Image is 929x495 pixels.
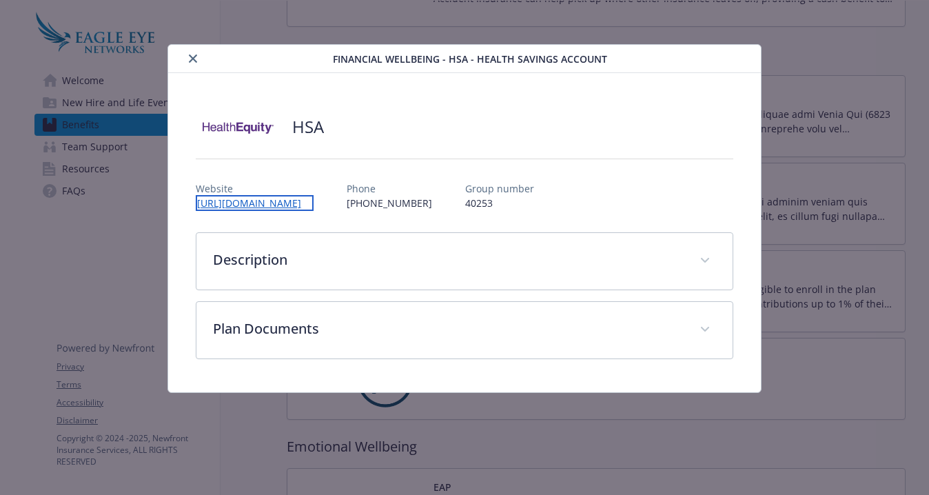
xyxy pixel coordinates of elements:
[196,195,314,211] a: [URL][DOMAIN_NAME]
[465,181,534,196] p: Group number
[213,319,684,339] p: Plan Documents
[196,233,733,290] div: Description
[465,196,534,210] p: 40253
[196,181,314,196] p: Website
[196,106,278,148] img: Health Equity
[196,302,733,358] div: Plan Documents
[347,196,432,210] p: [PHONE_NUMBER]
[185,50,201,67] button: close
[333,52,607,66] span: Financial Wellbeing - HSA - Health Savings Account
[213,250,684,270] p: Description
[347,181,432,196] p: Phone
[93,44,836,393] div: details for plan Financial Wellbeing - HSA - Health Savings Account
[292,115,324,139] h2: HSA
